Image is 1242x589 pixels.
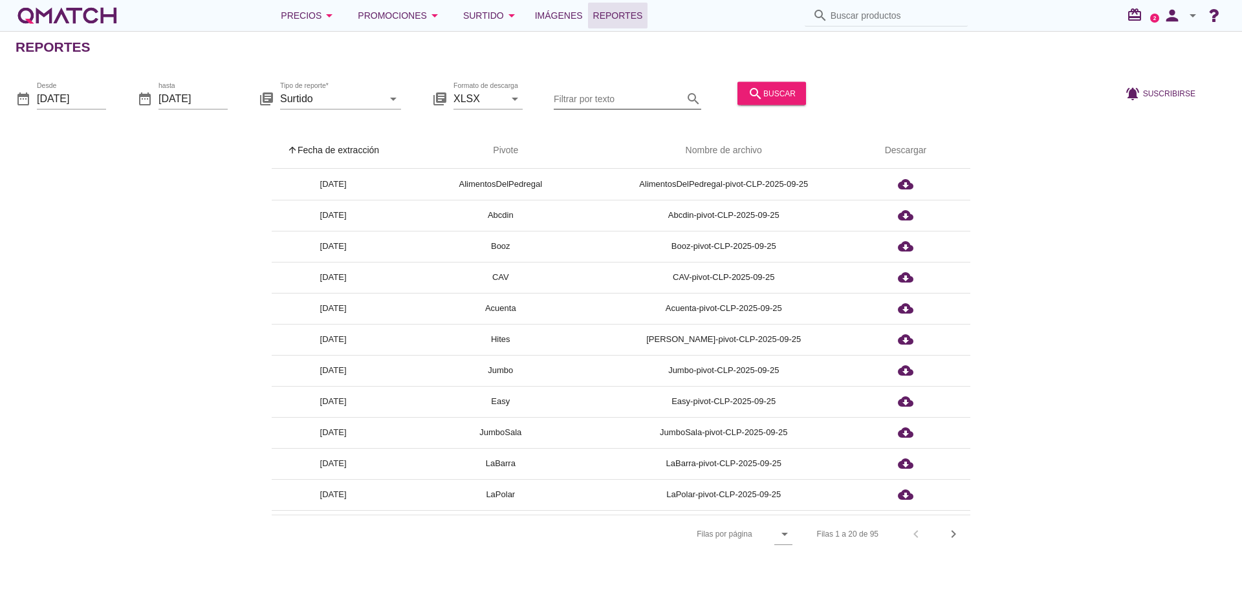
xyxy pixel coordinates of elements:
i: cloud_download [898,301,913,316]
div: Precios [281,8,337,23]
i: search [812,8,828,23]
input: Formato de descarga [453,88,505,109]
div: Filas por página [567,515,792,553]
input: Filtrar por texto [554,88,683,109]
td: [DATE] [272,200,395,231]
i: date_range [137,91,153,106]
i: library_books [259,91,274,106]
td: [DATE] [272,479,395,510]
td: [DATE] [272,386,395,417]
input: Tipo de reporte* [280,88,383,109]
a: white-qmatch-logo [16,3,119,28]
td: [DATE] [272,293,395,324]
i: person [1159,6,1185,25]
button: Suscribirse [1115,81,1206,105]
i: cloud_download [898,332,913,347]
td: Booz-pivot-CLP-2025-09-25 [607,231,841,262]
td: LaBarra-pivot-CLP-2025-09-25 [607,448,841,479]
td: [DATE] [272,262,395,293]
th: Pivote: Not sorted. Activate to sort ascending. [395,133,606,169]
td: Hites [395,324,606,355]
th: Descargar: Not sorted. [841,133,970,169]
text: 2 [1153,15,1157,21]
i: cloud_download [898,363,913,378]
td: Acuenta [395,293,606,324]
a: Reportes [588,3,648,28]
button: Precios [270,3,347,28]
i: cloud_download [898,394,913,409]
td: Easy [395,386,606,417]
i: arrow_drop_down [427,8,442,23]
div: Surtido [463,8,519,23]
button: Surtido [453,3,530,28]
td: Abcdin-pivot-CLP-2025-09-25 [607,200,841,231]
input: Buscar productos [831,5,960,26]
td: [DATE] [272,324,395,355]
td: [DATE] [272,355,395,386]
td: Abcdin [395,200,606,231]
span: Reportes [593,8,643,23]
td: LaBarra [395,448,606,479]
i: cloud_download [898,177,913,192]
td: Easy-pivot-CLP-2025-09-25 [607,386,841,417]
td: LaPolar [395,479,606,510]
i: redeem [1127,7,1148,23]
td: CAV-pivot-CLP-2025-09-25 [607,262,841,293]
button: Promociones [347,3,453,28]
i: arrow_drop_down [321,8,337,23]
td: [DATE] [272,169,395,200]
i: cloud_download [898,239,913,254]
i: date_range [16,91,31,106]
td: Acuenta-pivot-CLP-2025-09-25 [607,293,841,324]
span: Suscribirse [1143,87,1195,99]
h2: Reportes [16,37,91,58]
i: chevron_right [946,526,961,542]
div: buscar [748,85,796,101]
button: Next page [942,522,965,546]
i: cloud_download [898,425,913,440]
i: cloud_download [898,270,913,285]
i: arrow_upward [287,145,298,155]
td: LaPolar-pivot-CLP-2025-09-25 [607,479,841,510]
div: Promociones [358,8,442,23]
td: [DATE] [272,417,395,448]
i: arrow_drop_down [777,526,792,542]
td: Booz [395,231,606,262]
th: Fecha de extracción: Sorted ascending. Activate to sort descending. [272,133,395,169]
td: LaVinoteca-pivot-CLP-2025-09-25 [607,510,841,541]
i: cloud_download [898,208,913,223]
td: [DATE] [272,231,395,262]
td: [PERSON_NAME]-pivot-CLP-2025-09-25 [607,324,841,355]
div: Filas 1 a 20 de 95 [817,528,878,540]
td: LaVinoteca [395,510,606,541]
td: JumboSala [395,417,606,448]
span: Imágenes [535,8,583,23]
i: search [748,85,763,101]
i: arrow_drop_down [1185,8,1201,23]
td: AlimentosDelPedregal-pivot-CLP-2025-09-25 [607,169,841,200]
i: search [686,91,701,106]
i: cloud_download [898,456,913,471]
a: 2 [1150,14,1159,23]
td: Jumbo [395,355,606,386]
td: [DATE] [272,510,395,541]
i: arrow_drop_down [386,91,401,106]
i: cloud_download [898,487,913,502]
input: hasta [158,88,228,109]
td: AlimentosDelPedregal [395,169,606,200]
i: notifications_active [1125,85,1143,101]
td: CAV [395,262,606,293]
input: Desde [37,88,106,109]
td: JumboSala-pivot-CLP-2025-09-25 [607,417,841,448]
th: Nombre de archivo: Not sorted. [607,133,841,169]
i: arrow_drop_down [507,91,523,106]
td: [DATE] [272,448,395,479]
a: Imágenes [530,3,588,28]
button: buscar [737,81,806,105]
i: arrow_drop_down [504,8,519,23]
i: library_books [432,91,448,106]
td: Jumbo-pivot-CLP-2025-09-25 [607,355,841,386]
